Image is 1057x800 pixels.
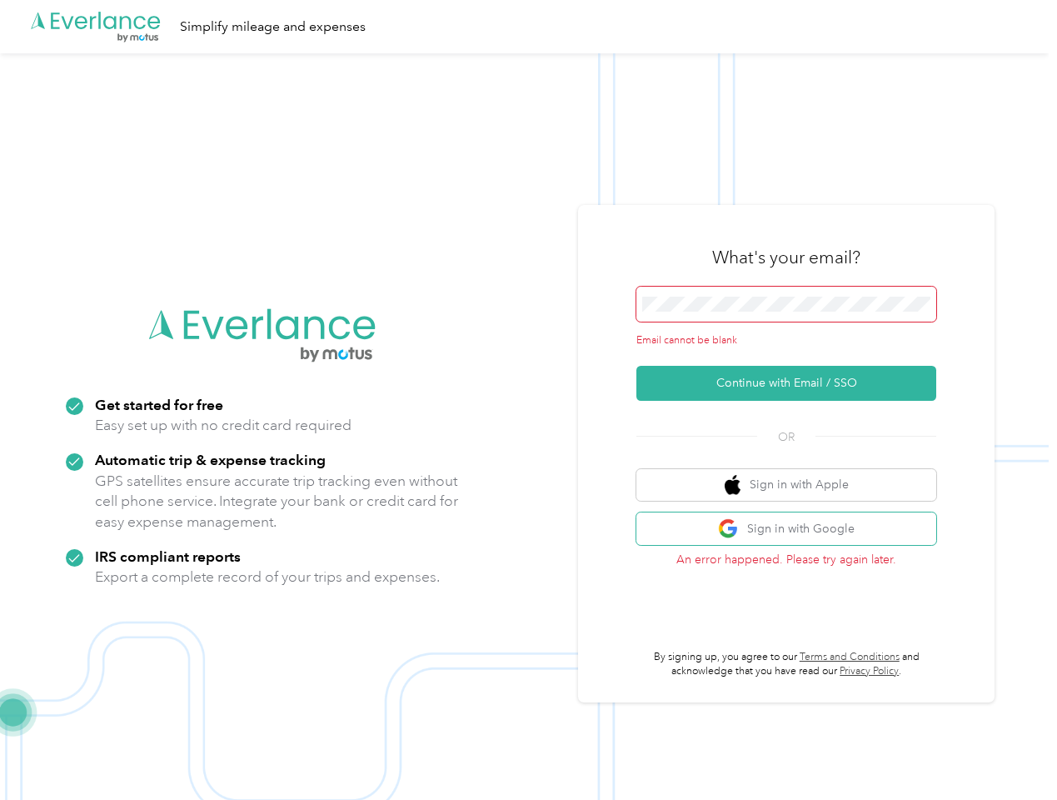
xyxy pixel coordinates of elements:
[636,512,936,545] button: google logoSign in with Google
[636,333,936,348] div: Email cannot be blank
[95,415,352,436] p: Easy set up with no credit card required
[180,17,366,37] div: Simplify mileage and expenses
[95,567,440,587] p: Export a complete record of your trips and expenses.
[95,451,326,468] strong: Automatic trip & expense tracking
[636,469,936,502] button: apple logoSign in with Apple
[757,428,815,446] span: OR
[840,665,899,677] a: Privacy Policy
[95,471,459,532] p: GPS satellites ensure accurate trip tracking even without cell phone service. Integrate your bank...
[95,547,241,565] strong: IRS compliant reports
[95,396,223,413] strong: Get started for free
[718,518,739,539] img: google logo
[712,246,860,269] h3: What's your email?
[800,651,900,663] a: Terms and Conditions
[636,650,936,679] p: By signing up, you agree to our and acknowledge that you have read our .
[636,366,936,401] button: Continue with Email / SSO
[636,551,936,568] p: An error happened. Please try again later.
[725,475,741,496] img: apple logo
